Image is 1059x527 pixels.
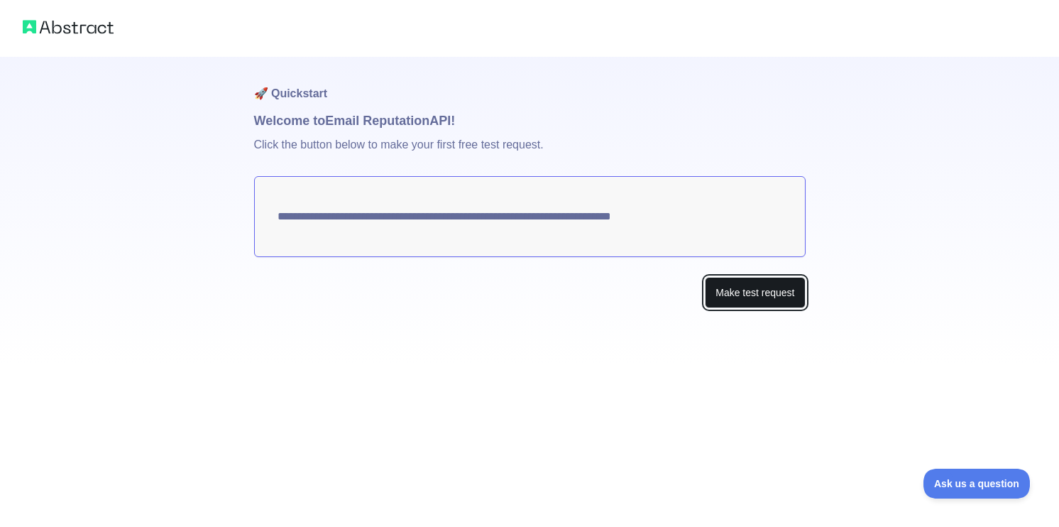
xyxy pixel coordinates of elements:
[923,469,1031,499] iframe: Toggle Customer Support
[705,277,805,309] button: Make test request
[254,111,806,131] h1: Welcome to Email Reputation API!
[254,57,806,111] h1: 🚀 Quickstart
[23,17,114,37] img: Abstract logo
[254,131,806,176] p: Click the button below to make your first free test request.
